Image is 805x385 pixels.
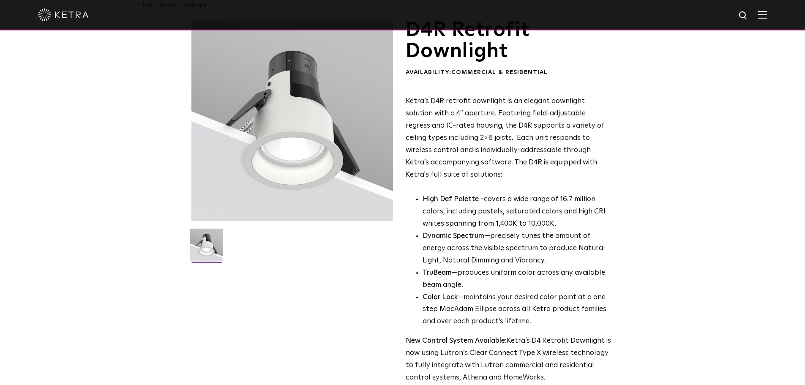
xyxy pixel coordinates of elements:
[406,337,507,344] strong: New Control System Available:
[423,230,611,267] li: —precisely tunes the amount of energy across the visible spectrum to produce Natural Light, Natur...
[423,232,484,240] strong: Dynamic Spectrum
[38,8,89,21] img: ketra-logo-2019-white
[423,267,611,292] li: —produces uniform color across any available beam angle.
[423,196,484,203] strong: High Def Palette -
[423,294,458,301] strong: Color Lock
[423,292,611,328] li: —maintains your desired color point at a one step MacAdam Ellipse across all Ketra product famili...
[406,96,611,181] p: Ketra’s D4R retrofit downlight is an elegant downlight solution with a 4” aperture. Featuring fie...
[423,194,611,230] p: covers a wide range of 16.7 million colors, including pastels, saturated colors and high CRI whit...
[406,335,611,384] p: Ketra’s D4 Retrofit Downlight is now using Lutron’s Clear Connect Type X wireless technology to f...
[423,269,452,276] strong: TruBeam
[758,11,767,19] img: Hamburger%20Nav.svg
[451,69,548,75] span: Commercial & Residential
[738,11,749,21] img: search icon
[406,68,611,77] div: Availability:
[406,19,611,62] h1: D4R Retrofit Downlight
[190,229,223,268] img: D4R Retrofit Downlight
